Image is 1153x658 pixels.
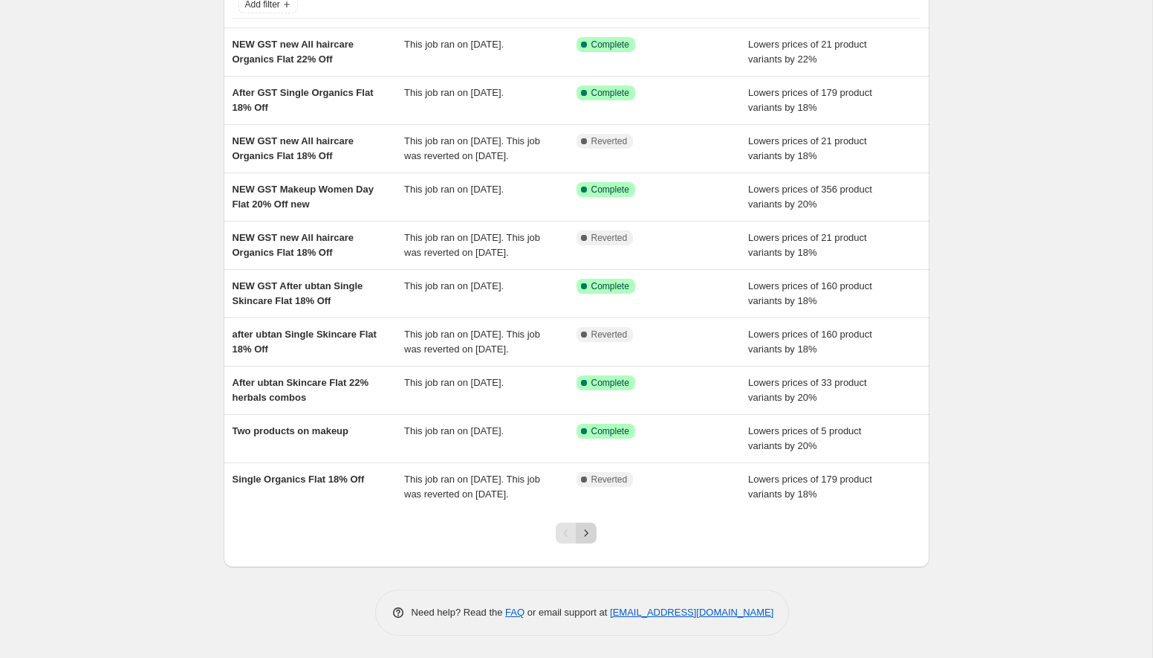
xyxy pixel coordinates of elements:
span: After GST Single Organics Flat 18% Off [233,87,374,113]
span: This job ran on [DATE]. [404,39,504,50]
span: Lowers prices of 33 product variants by 20% [748,377,867,403]
span: This job ran on [DATE]. [404,280,504,291]
span: NEW GST Makeup Women Day Flat 20% Off new [233,184,374,210]
span: Lowers prices of 160 product variants by 18% [748,329,872,355]
span: Lowers prices of 21 product variants by 18% [748,232,867,258]
span: Lowers prices of 160 product variants by 18% [748,280,872,306]
span: Reverted [591,232,628,244]
span: Single Organics Flat 18% Off [233,474,365,485]
span: NEW GST new All haircare Organics Flat 18% Off [233,232,354,258]
a: FAQ [505,607,524,618]
span: This job ran on [DATE]. This job was reverted on [DATE]. [404,474,540,500]
nav: Pagination [556,523,597,544]
span: This job ran on [DATE]. [404,87,504,98]
span: NEW GST new All haircare Organics Flat 22% Off [233,39,354,65]
span: Two products on makeup [233,425,349,436]
span: After ubtan Skincare Flat 22% herbals combos [233,377,369,403]
span: This job ran on [DATE]. [404,184,504,195]
span: Lowers prices of 21 product variants by 18% [748,135,867,161]
span: This job ran on [DATE]. [404,425,504,436]
span: Lowers prices of 21 product variants by 22% [748,39,867,65]
span: Complete [591,184,629,196]
a: [EMAIL_ADDRESS][DOMAIN_NAME] [610,607,773,618]
span: Complete [591,425,629,437]
span: Need help? Read the [412,607,506,618]
button: Next [576,523,597,544]
span: Reverted [591,135,628,147]
span: This job ran on [DATE]. [404,377,504,388]
span: Reverted [591,329,628,341]
span: NEW GST new All haircare Organics Flat 18% Off [233,135,354,161]
span: or email support at [524,607,610,618]
span: Complete [591,87,629,99]
span: after ubtan Single Skincare Flat 18% Off [233,329,377,355]
span: NEW GST After ubtan Single Skincare Flat 18% Off [233,280,363,306]
span: This job ran on [DATE]. This job was reverted on [DATE]. [404,135,540,161]
span: This job ran on [DATE]. This job was reverted on [DATE]. [404,329,540,355]
span: Complete [591,377,629,389]
span: Reverted [591,474,628,486]
span: Complete [591,39,629,51]
span: Lowers prices of 5 product variants by 20% [748,425,861,451]
span: Lowers prices of 356 product variants by 20% [748,184,872,210]
span: Complete [591,280,629,292]
span: Lowers prices of 179 product variants by 18% [748,87,872,113]
span: Lowers prices of 179 product variants by 18% [748,474,872,500]
span: This job ran on [DATE]. This job was reverted on [DATE]. [404,232,540,258]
